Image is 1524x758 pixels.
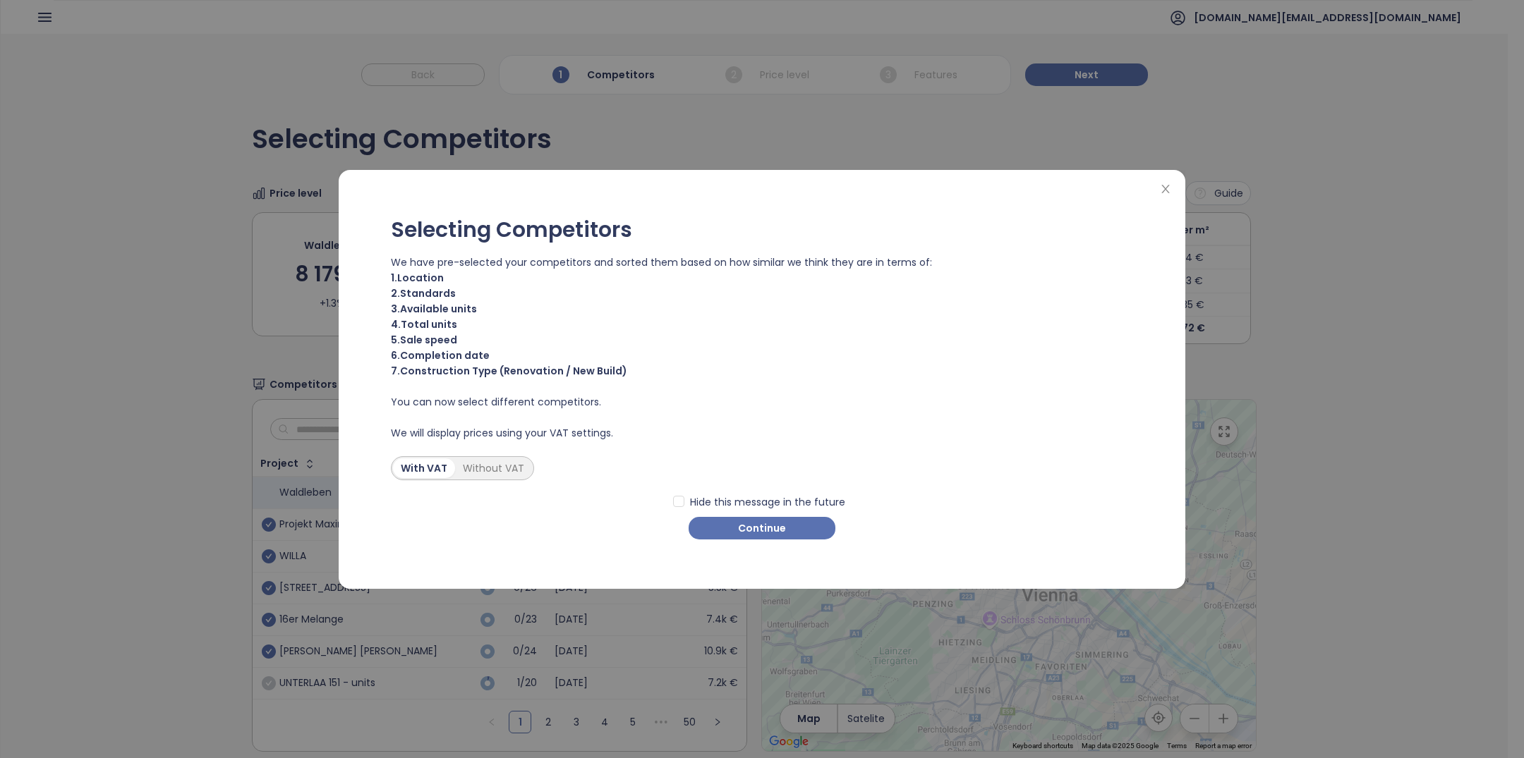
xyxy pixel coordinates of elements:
span: Hide this message in the future [684,494,851,510]
div: With VAT [393,458,455,478]
span: 3. Available units [391,301,1133,317]
span: 1. Location [391,270,1133,286]
button: Close [1158,182,1173,197]
span: 6. Completion date [391,348,1133,363]
span: You can now select different competitors. [391,394,1133,410]
span: 4. Total units [391,317,1133,332]
span: 2. Standards [391,286,1133,301]
span: 5. Sale speed [391,332,1133,348]
span: We have pre-selected your competitors and sorted them based on how similar we think they are in t... [391,255,1133,270]
div: Without VAT [455,458,532,478]
button: Continue [689,517,835,539]
span: 7. Construction Type (Renovation / New Build) [391,363,1133,379]
div: Selecting Competitors [391,219,1133,255]
span: We will display prices using your VAT settings. [391,425,1133,441]
span: close [1160,183,1171,195]
span: Continue [738,520,786,536]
